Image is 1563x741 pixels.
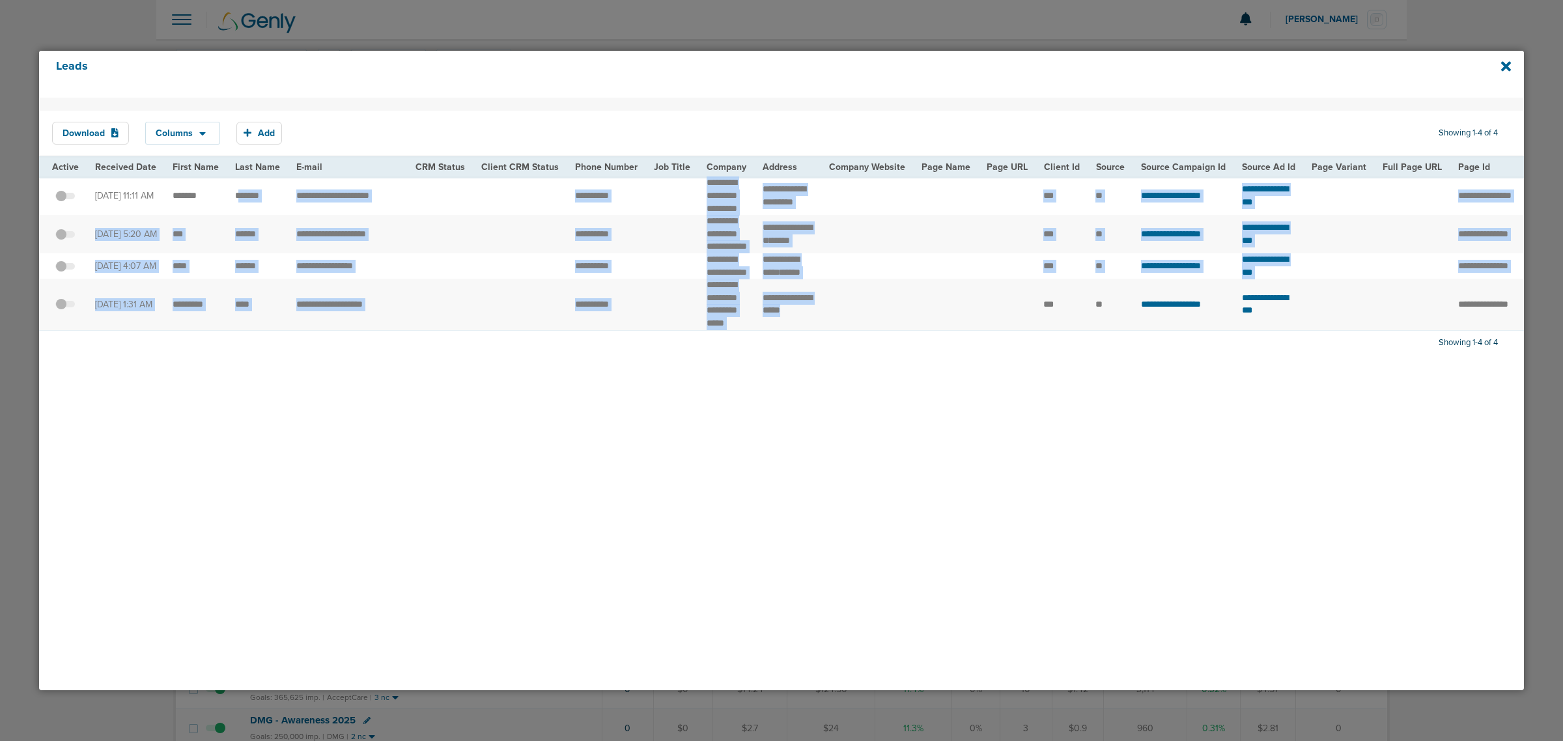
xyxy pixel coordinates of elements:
span: Source [1096,161,1125,173]
td: [DATE] 5:20 AM [87,215,165,253]
span: Page URL [987,161,1028,173]
th: Job Title [646,157,699,177]
span: Phone Number [575,161,638,173]
td: [DATE] 4:07 AM [87,253,165,279]
th: Full Page URL [1375,157,1450,177]
span: E-mail [296,161,322,173]
th: Client CRM Status [473,157,567,177]
span: Columns [156,129,193,138]
span: Showing 1-4 of 4 [1439,128,1498,139]
th: Company Website [821,157,913,177]
span: Active [52,161,79,173]
span: First Name [173,161,219,173]
span: Source Ad Id [1242,161,1295,173]
th: Company [699,157,755,177]
span: Last Name [235,161,280,173]
span: Received Date [95,161,156,173]
span: Client Id [1044,161,1080,173]
th: Address [755,157,821,177]
td: [DATE] 1:31 AM [87,279,165,330]
span: Add [258,128,275,139]
h4: Leads [56,59,1366,89]
button: Add [236,122,282,145]
td: [DATE] 11:11 AM [87,176,165,215]
th: Page Id [1450,157,1547,177]
th: Page Name [913,157,978,177]
span: CRM Status [415,161,465,173]
span: Source Campaign Id [1141,161,1226,173]
span: Showing 1-4 of 4 [1439,337,1498,348]
th: Page Variant [1304,157,1375,177]
button: Download [52,122,129,145]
